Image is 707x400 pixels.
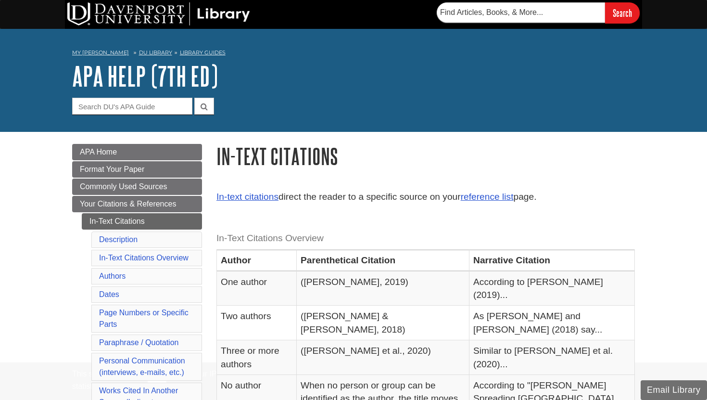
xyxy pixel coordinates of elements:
[99,357,185,376] a: Personal Communication(interviews, e-mails, etc.)
[99,235,138,244] a: Description
[297,250,469,271] th: Parenthetical Citation
[216,144,635,168] h1: In-Text Citations
[217,340,297,375] td: Three or more authors
[80,165,144,173] span: Format Your Paper
[216,192,278,202] a: In-text citations
[139,49,172,56] a: DU Library
[297,340,469,375] td: ([PERSON_NAME] et al., 2020)
[80,182,167,191] span: Commonly Used Sources
[216,228,635,249] caption: In-Text Citations Overview
[72,144,202,160] a: APA Home
[99,309,189,328] a: Page Numbers or Specific Parts
[72,49,129,57] a: My [PERSON_NAME]
[72,161,202,178] a: Format Your Paper
[469,306,635,340] td: As [PERSON_NAME] and [PERSON_NAME] (2018) say...
[437,2,640,23] form: Searches DU Library's articles, books, and more
[80,148,117,156] span: APA Home
[297,271,469,306] td: ([PERSON_NAME], 2019)
[72,196,202,212] a: Your Citations & References
[605,2,640,23] input: Search
[469,271,635,306] td: According to [PERSON_NAME] (2019)...
[217,250,297,271] th: Author
[72,98,192,115] input: Search DU's APA Guide
[216,190,635,204] p: direct the reader to a specific source on your page.
[469,340,635,375] td: Similar to [PERSON_NAME] et al. (2020)...
[297,306,469,340] td: ([PERSON_NAME] & [PERSON_NAME], 2018)
[180,49,226,56] a: Library Guides
[80,200,176,208] span: Your Citations & References
[99,338,178,347] a: Paraphrase / Quotation
[82,213,202,230] a: In-Text Citations
[67,2,250,26] img: DU Library
[217,306,297,340] td: Two authors
[72,179,202,195] a: Commonly Used Sources
[72,61,218,91] a: APA Help (7th Ed)
[461,192,514,202] a: reference list
[469,250,635,271] th: Narrative Citation
[217,271,297,306] td: One author
[641,380,707,400] button: Email Library
[437,2,605,23] input: Find Articles, Books, & More...
[99,254,189,262] a: In-Text Citations Overview
[72,46,635,62] nav: breadcrumb
[99,290,119,298] a: Dates
[99,272,126,280] a: Authors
